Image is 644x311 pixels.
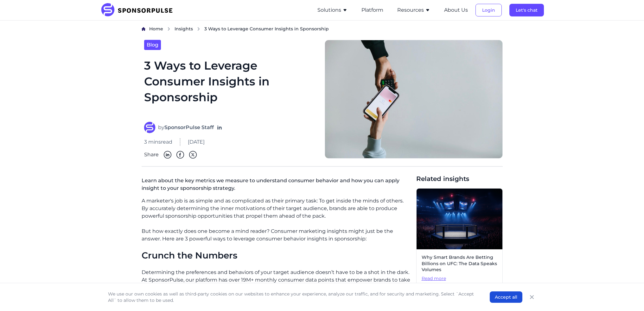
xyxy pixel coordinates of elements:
span: 3 mins read [144,138,172,146]
a: Blog [144,40,161,50]
a: Platform [361,7,383,13]
img: SponsorPulse Staff [144,122,156,133]
h2: Crunch the Numbers [142,250,411,261]
a: Follow on LinkedIn [216,124,223,131]
img: chevron right [197,27,201,31]
button: Let's chat [509,4,544,16]
img: Twitter [189,151,197,159]
h1: 3 Ways to Leverage Consumer Insights in Sponsorship [144,58,317,114]
button: Platform [361,6,383,14]
span: Related insights [416,174,503,183]
button: Login [475,4,502,16]
a: Insights [175,26,193,32]
span: Share [144,151,159,159]
span: [DATE] [188,138,205,146]
a: About Us [444,7,468,13]
a: Login [475,7,502,13]
button: Close [527,293,536,302]
strong: SponsorPulse Staff [164,124,214,130]
span: Read more [422,276,497,282]
img: Facebook [176,151,184,159]
button: Accept all [490,291,522,303]
span: 3 Ways to Leverage Consumer Insights in Sponsorship [204,26,329,32]
img: Home [142,27,145,31]
a: Why Smart Brands Are Betting Billions on UFC: The Data Speaks VolumesRead more [416,188,503,287]
img: Linkedin [164,151,171,159]
p: Learn about the key metrics we measure to understand consumer behavior and how you can apply insi... [142,174,411,197]
p: We use our own cookies as well as third-party cookies on our websites to enhance your experience,... [108,291,477,303]
button: About Us [444,6,468,14]
p: A marketer's job is as simple and as complicated as their primary task: To get inside the minds o... [142,197,411,220]
p: Determining the preferences and behaviors of your target audience doesn’t have to be a shot in th... [142,269,411,291]
img: chevron right [167,27,171,31]
iframe: Chat Widget [612,281,644,311]
img: SponsorPulse [100,3,177,17]
span: by [158,124,214,131]
a: Home [149,26,163,32]
span: Why Smart Brands Are Betting Billions on UFC: The Data Speaks Volumes [422,254,497,273]
button: Solutions [317,6,348,14]
a: Let's chat [509,7,544,13]
p: But how exactly does one become a mind reader? Consumer marketing insights might just be the answ... [142,227,411,243]
button: Resources [397,6,430,14]
img: AI generated image [417,189,502,249]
